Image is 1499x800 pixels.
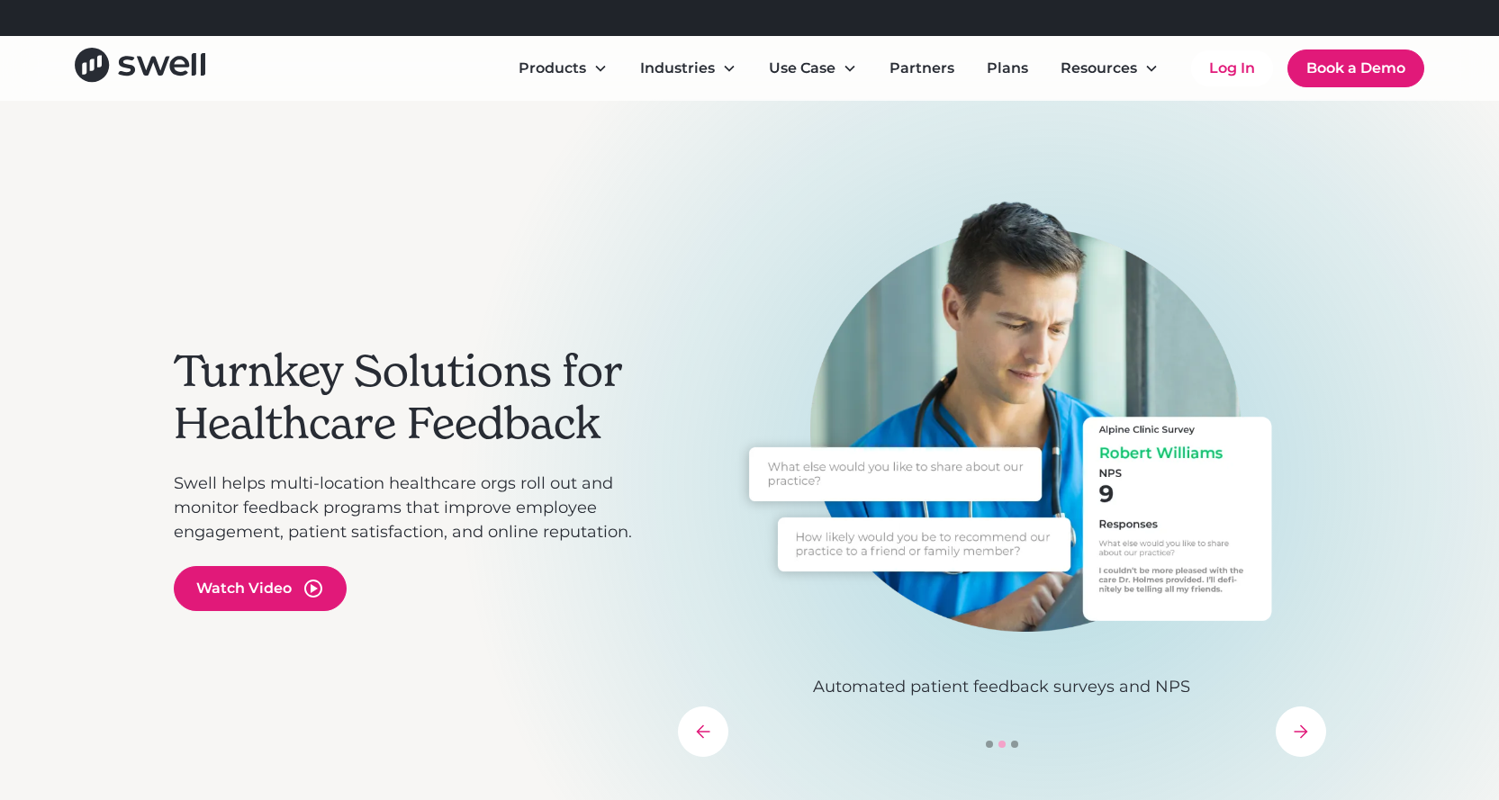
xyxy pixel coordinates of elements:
div: carousel [678,200,1326,757]
div: Show slide 1 of 3 [986,741,993,748]
div: Industries [640,58,715,79]
div: Show slide 2 of 3 [998,741,1006,748]
p: Swell helps multi-location healthcare orgs roll out and monitor feedback programs that improve em... [174,472,660,544]
iframe: Chat Widget [1191,606,1499,800]
a: Partners [875,50,969,86]
a: open lightbox [174,566,347,611]
div: Industries [626,50,751,86]
div: 2 of 3 [678,200,1326,699]
div: Resources [1061,58,1137,79]
a: home [75,48,205,88]
p: Automated patient feedback surveys and NPS [678,675,1326,699]
div: Use Case [769,58,835,79]
h2: Turnkey Solutions for Healthcare Feedback [174,346,660,449]
div: Watch Video [196,578,292,599]
div: Show slide 3 of 3 [1011,741,1018,748]
div: Resources [1046,50,1173,86]
a: Plans [972,50,1043,86]
div: Products [504,50,622,86]
a: Book a Demo [1287,49,1424,87]
div: previous slide [678,706,728,757]
div: Products [519,58,586,79]
div: Use Case [754,50,871,86]
a: Log In [1191,50,1273,86]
